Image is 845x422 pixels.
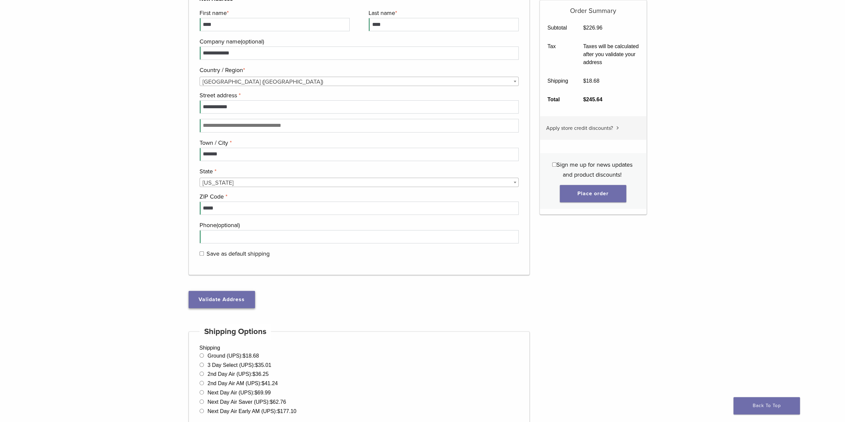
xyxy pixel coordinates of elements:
label: First name [200,8,348,18]
span: $ [270,399,273,405]
span: $ [262,380,265,386]
span: $ [243,353,246,359]
span: $ [583,97,586,102]
a: Back To Top [733,397,800,414]
label: Company name [200,37,517,46]
img: caret.svg [616,126,619,129]
label: Next Day Air Early AM (UPS): [208,408,296,414]
label: Street address [200,90,517,100]
button: Place order [560,185,626,202]
label: Next Day Air (UPS): [208,390,271,395]
th: Tax [540,37,576,72]
td: Taxes will be calculated after you validate your address [576,37,646,72]
label: Country / Region [200,65,517,75]
span: $ [583,78,586,84]
label: Next Day Air Saver (UPS): [208,399,286,405]
span: (optional) [216,221,240,229]
bdi: 36.25 [252,371,269,377]
bdi: 35.01 [255,362,271,368]
th: Subtotal [540,19,576,37]
bdi: 226.96 [583,25,602,31]
label: Ground (UPS): [208,353,259,359]
bdi: 62.76 [270,399,286,405]
label: Save as default shipping [200,249,517,259]
span: Country / Region [200,77,519,86]
h4: Shipping Options [200,324,271,340]
h5: Order Summary [540,0,646,15]
button: Validate Address [189,291,255,308]
label: Phone [200,220,517,230]
span: United States (US) [200,77,519,86]
th: Shipping [540,72,576,90]
input: Sign me up for news updates and product discounts! [552,162,556,167]
bdi: 18.68 [243,353,259,359]
bdi: 177.10 [277,408,296,414]
span: $ [255,362,258,368]
span: Apply store credit discounts? [546,125,613,131]
span: $ [277,408,280,414]
bdi: 69.99 [254,390,271,395]
span: (optional) [241,38,264,45]
label: 3 Day Select (UPS): [208,362,271,368]
span: Sign me up for news updates and product discounts! [556,161,633,178]
span: $ [583,25,586,31]
bdi: 41.24 [262,380,278,386]
input: Save as default shipping [200,251,204,256]
span: Georgia [200,178,519,187]
bdi: 18.68 [583,78,599,84]
label: Last name [369,8,517,18]
label: 2nd Day Air AM (UPS): [208,380,278,386]
bdi: 245.64 [583,97,602,102]
label: ZIP Code [200,192,517,202]
span: $ [252,371,255,377]
label: State [200,166,517,176]
span: $ [254,390,257,395]
label: Town / City [200,138,517,148]
th: Total [540,90,576,109]
label: 2nd Day Air (UPS): [208,371,269,377]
